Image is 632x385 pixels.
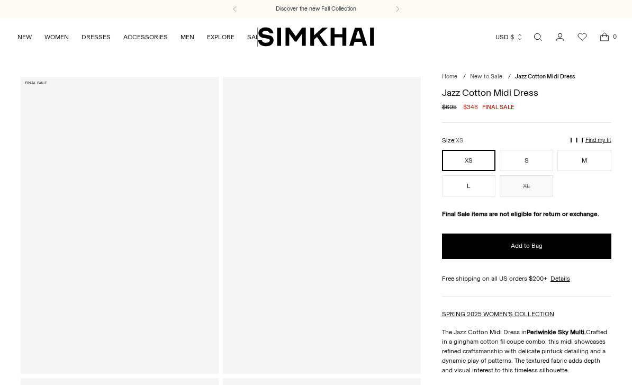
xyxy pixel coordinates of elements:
[470,73,502,80] a: New to Sale
[442,102,457,112] s: $695
[276,5,356,13] a: Discover the new Fall Collection
[442,150,495,171] button: XS
[442,73,457,80] a: Home
[21,77,219,374] a: Jazz Cotton Midi Dress
[495,25,523,49] button: USD $
[594,26,615,48] a: Open cart modal
[123,25,168,49] a: ACCESSORIES
[442,310,554,318] a: SPRING 2025 WOMEN'S COLLECTION
[500,150,553,171] button: S
[515,73,575,80] span: Jazz Cotton Midi Dress
[511,241,543,250] span: Add to Bag
[180,25,194,49] a: MEN
[442,234,611,259] button: Add to Bag
[247,25,263,49] a: SALE
[223,77,421,374] a: Jazz Cotton Midi Dress
[17,25,32,49] a: NEW
[610,32,619,41] span: 0
[508,73,511,82] div: /
[442,175,495,196] button: L
[442,136,463,146] label: Size:
[442,73,611,82] nav: breadcrumbs
[442,88,611,97] h1: Jazz Cotton Midi Dress
[442,327,611,375] p: The Jazz Cotton Midi Dress in Crafted in a gingham cotton fil coupe combo, this midi showcases re...
[463,73,466,82] div: /
[550,274,570,283] a: Details
[207,25,234,49] a: EXPLORE
[572,26,593,48] a: Wishlist
[500,175,553,196] button: XL
[44,25,69,49] a: WOMEN
[527,328,586,336] strong: Periwinkle Sky Multi.
[463,102,478,112] span: $348
[527,26,548,48] a: Open search modal
[442,274,611,283] div: Free shipping on all US orders $200+
[258,26,374,47] a: SIMKHAI
[549,26,571,48] a: Go to the account page
[456,137,463,144] span: XS
[442,210,599,218] strong: Final Sale items are not eligible for return or exchange.
[82,25,111,49] a: DRESSES
[557,150,611,171] button: M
